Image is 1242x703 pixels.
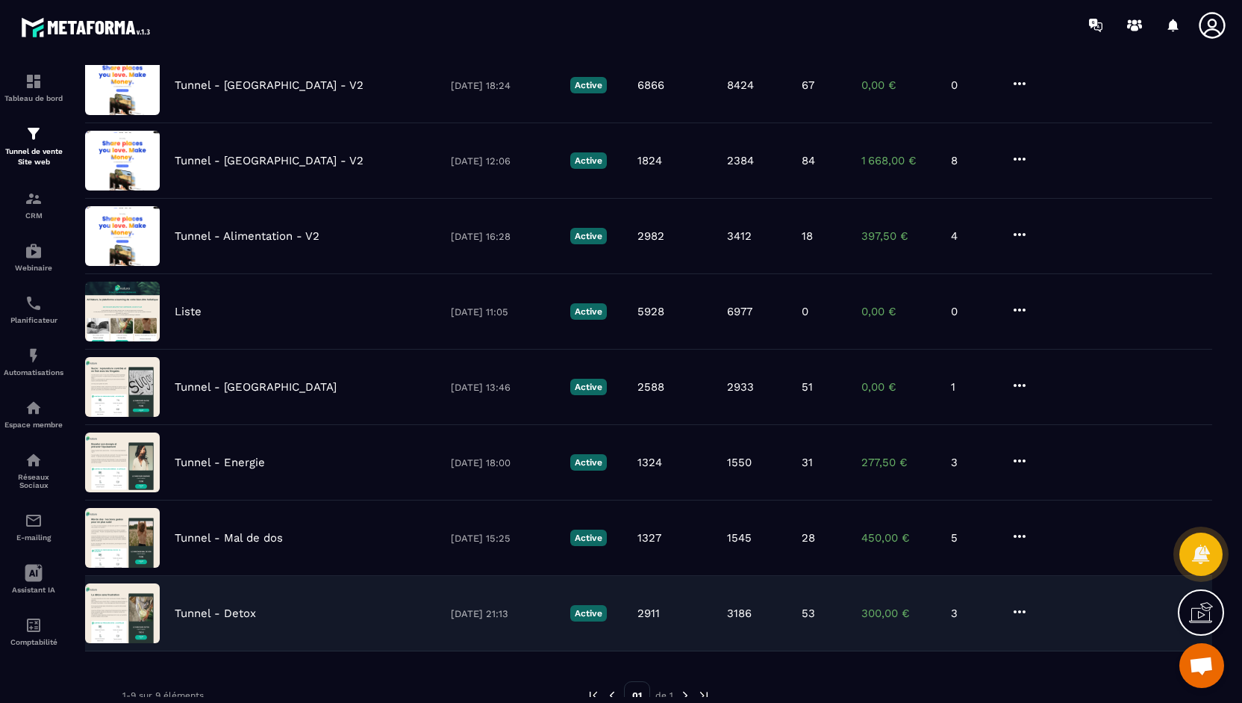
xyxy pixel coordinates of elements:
p: 4 [951,229,996,243]
a: automationsautomationsWebinaire [4,231,63,283]
p: Active [570,152,607,169]
p: 277,50 € [861,456,936,469]
p: 0,00 € [861,305,936,318]
p: [DATE] 11:05 [451,306,555,318]
div: Domaine: [DOMAIN_NAME] [39,39,169,51]
img: image [85,583,160,643]
a: accountantaccountantComptabilité [4,605,63,657]
p: Active [570,77,607,93]
p: 3412 [727,229,752,243]
p: Active [570,228,607,244]
p: E-mailing [4,533,63,542]
p: 3 [951,456,996,469]
div: Domaine [77,88,115,98]
p: 1327 [637,531,661,545]
a: formationformationTunnel de vente Site web [4,114,63,179]
p: Liste [175,305,202,318]
p: 6866 [637,78,664,92]
p: 28 [802,531,815,545]
p: 1 [951,380,996,394]
a: formationformationCRM [4,179,63,231]
img: logo [21,13,155,41]
p: 6977 [727,305,752,318]
p: 0 [951,78,996,92]
img: image [85,282,160,341]
img: email [25,512,43,530]
p: [DATE] 18:24 [451,80,555,91]
p: 1545 [727,531,752,545]
p: 450,00 € [861,531,936,545]
p: 67 [802,78,814,92]
img: social-network [25,451,43,469]
img: formation [25,190,43,208]
img: image [85,433,160,492]
p: Tunnel - Detox [175,607,256,620]
p: 84 [802,154,815,167]
a: social-networksocial-networkRéseaux Sociaux [4,440,63,501]
p: [DATE] 12:06 [451,155,555,167]
img: image [85,508,160,568]
div: Mots-clés [186,88,228,98]
p: 397,50 € [861,229,936,243]
img: image [85,131,160,191]
p: Planificateur [4,316,63,324]
img: logo_orange.svg [24,24,36,36]
div: Ouvrir le chat [1179,643,1224,688]
p: 0 [802,305,808,318]
p: Active [570,303,607,320]
p: [DATE] 18:00 [451,457,555,468]
p: Comptabilité [4,638,63,646]
p: [DATE] 13:46 [451,382,555,393]
img: next [678,689,692,702]
p: Tunnel - [GEOGRAPHIC_DATA] - V2 [175,78,363,92]
p: 1324 [637,456,662,469]
p: 5 [951,531,996,545]
img: next [697,689,711,702]
p: 0 [951,305,996,318]
p: 0,00 € [861,78,936,92]
p: 3 [951,607,996,620]
p: 51 [802,380,813,394]
img: website_grey.svg [24,39,36,51]
img: tab_domain_overview_orange.svg [60,87,72,99]
p: 53 [802,607,815,620]
img: automations [25,399,43,417]
a: schedulerschedulerPlanificateur [4,283,63,335]
img: prev [605,689,619,702]
p: [DATE] 15:25 [451,533,555,544]
img: image [85,206,160,266]
img: formation [25,125,43,143]
p: 300,00 € [861,607,936,620]
p: Assistant IA [4,586,63,594]
p: 2588 [637,380,664,394]
p: 2933 [727,380,754,394]
p: Webinaire [4,264,63,272]
p: Active [570,379,607,395]
p: Tableau de bord [4,94,63,102]
p: CRM [4,211,63,220]
a: emailemailE-mailing [4,501,63,553]
p: Tunnel - Mal de dos [175,531,283,545]
img: accountant [25,616,43,634]
a: formationformationTableau de bord [4,61,63,114]
p: 31 [802,456,813,469]
p: Tunnel de vente Site web [4,146,63,167]
p: 3186 [727,607,752,620]
p: 5928 [637,305,664,318]
p: 1-9 sur 9 éléments [122,690,204,701]
a: automationsautomationsAutomatisations [4,335,63,388]
p: 8 [951,154,996,167]
p: 18 [802,229,813,243]
p: [DATE] 21:13 [451,608,555,619]
p: Active [570,605,607,622]
p: 1824 [637,154,662,167]
img: image [85,55,160,115]
p: 0,00 € [861,380,936,394]
p: Automatisations [4,368,63,377]
p: Espace membre [4,421,63,429]
img: prev [587,689,600,702]
p: 2384 [727,154,754,167]
img: formation [25,72,43,90]
p: 1550 [727,456,752,469]
p: Tunnel - Alimentation - V2 [175,229,319,243]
